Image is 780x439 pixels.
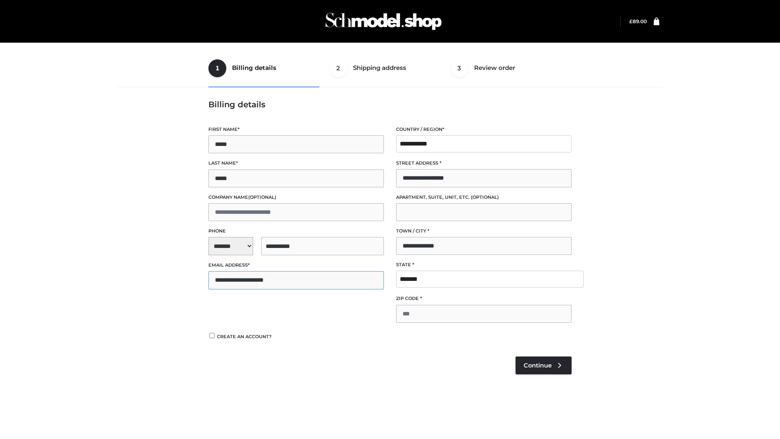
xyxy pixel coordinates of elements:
a: £89.00 [629,18,647,24]
label: Country / Region [396,126,572,133]
span: Create an account? [217,334,272,339]
label: First name [208,126,384,133]
label: Email address [208,261,384,269]
span: (optional) [248,194,276,200]
label: ZIP Code [396,295,572,302]
bdi: 89.00 [629,18,647,24]
label: Apartment, suite, unit, etc. [396,193,572,201]
label: Last name [208,159,384,167]
label: State [396,261,572,269]
span: Continue [524,362,552,369]
a: Continue [516,356,572,374]
span: (optional) [471,194,499,200]
img: Schmodel Admin 964 [323,5,444,37]
span: £ [629,18,633,24]
label: Company name [208,193,384,201]
h3: Billing details [208,100,572,109]
label: Street address [396,159,572,167]
input: Create an account? [208,333,216,338]
label: Town / City [396,227,572,235]
label: Phone [208,227,384,235]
